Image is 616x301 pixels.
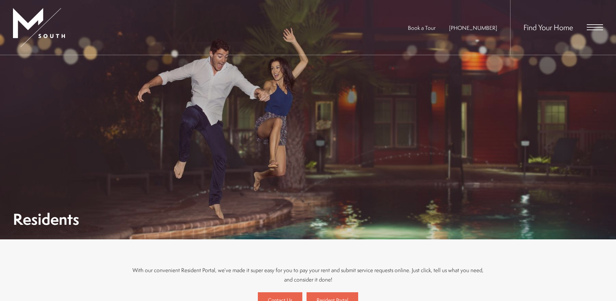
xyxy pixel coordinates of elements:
[408,24,435,31] a: Book a Tour
[130,265,487,284] p: With our convenient Resident Portal, we’ve made it super easy for you to pay your rent and submit...
[13,212,79,226] h1: Residents
[587,24,603,30] button: Open Menu
[449,24,497,31] span: [PHONE_NUMBER]
[13,8,65,47] img: MSouth
[449,24,497,31] a: Call Us at 813-570-8014
[523,22,573,32] a: Find Your Home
